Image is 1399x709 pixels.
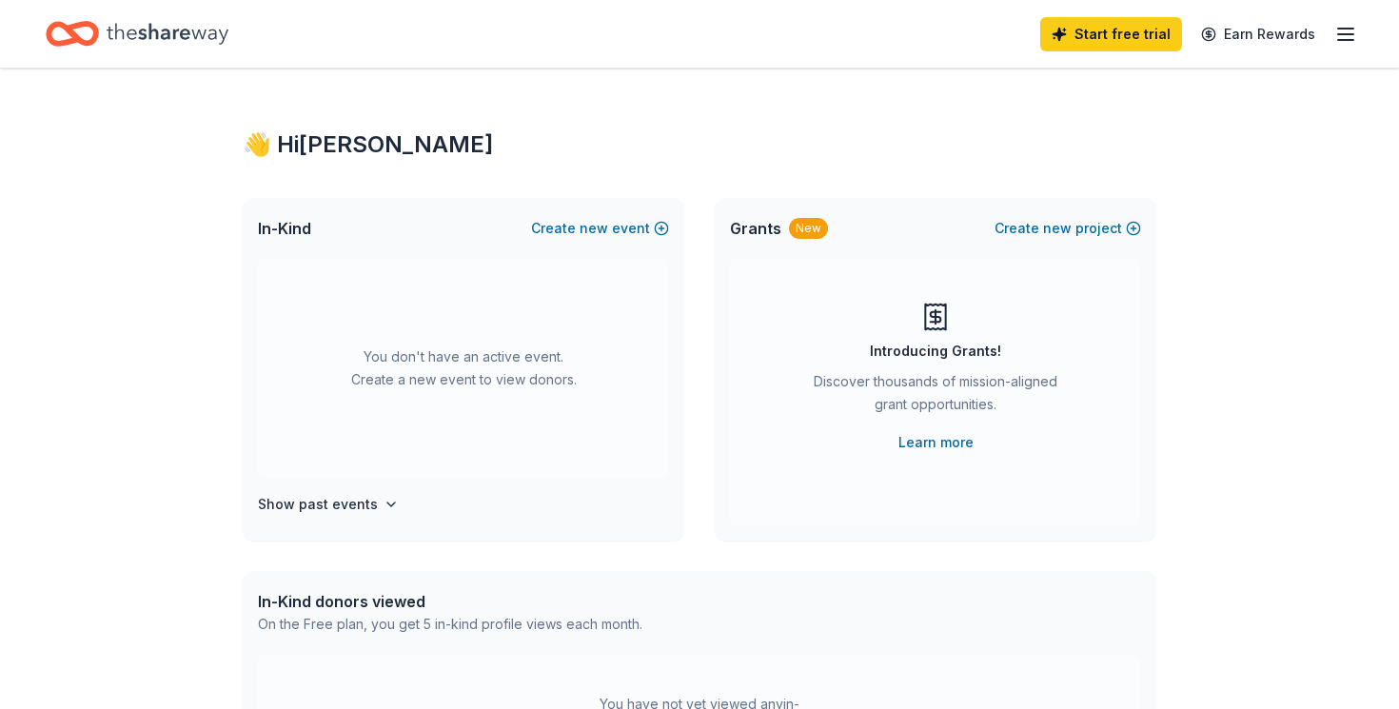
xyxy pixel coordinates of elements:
div: Discover thousands of mission-aligned grant opportunities. [806,370,1065,423]
a: Learn more [898,431,974,454]
div: In-Kind donors viewed [258,590,642,613]
span: new [1043,217,1072,240]
button: Show past events [258,493,399,516]
a: Home [46,11,228,56]
div: 👋 Hi [PERSON_NAME] [243,129,1156,160]
button: Createnewevent [531,217,669,240]
div: On the Free plan, you get 5 in-kind profile views each month. [258,613,642,636]
div: You don't have an active event. Create a new event to view donors. [258,259,669,478]
span: In-Kind [258,217,311,240]
h4: Show past events [258,493,378,516]
button: Createnewproject [995,217,1141,240]
a: Start free trial [1040,17,1182,51]
div: Introducing Grants! [870,340,1001,363]
span: new [580,217,608,240]
span: Grants [730,217,781,240]
a: Earn Rewards [1190,17,1327,51]
div: New [789,218,828,239]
